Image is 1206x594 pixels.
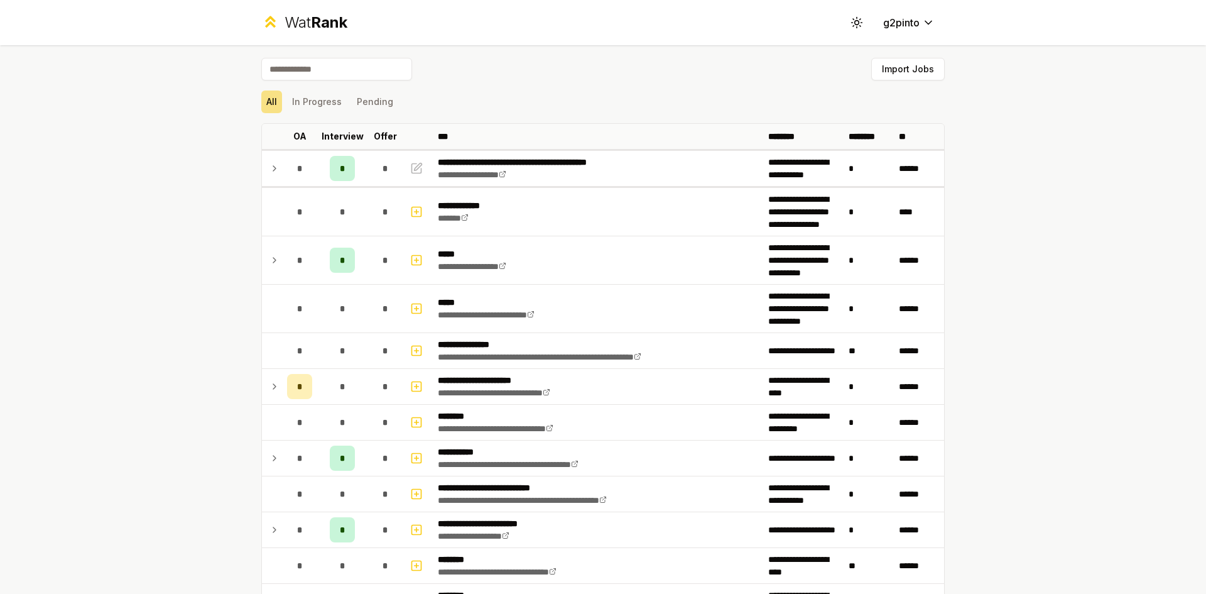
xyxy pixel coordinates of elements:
button: In Progress [287,91,347,113]
a: WatRank [261,13,347,33]
button: Import Jobs [871,58,945,80]
span: Rank [311,13,347,31]
button: All [261,91,282,113]
p: Offer [374,130,397,143]
button: Pending [352,91,398,113]
button: g2pinto [873,11,945,34]
p: OA [293,130,307,143]
p: Interview [322,130,364,143]
div: Wat [285,13,347,33]
span: g2pinto [883,15,920,30]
